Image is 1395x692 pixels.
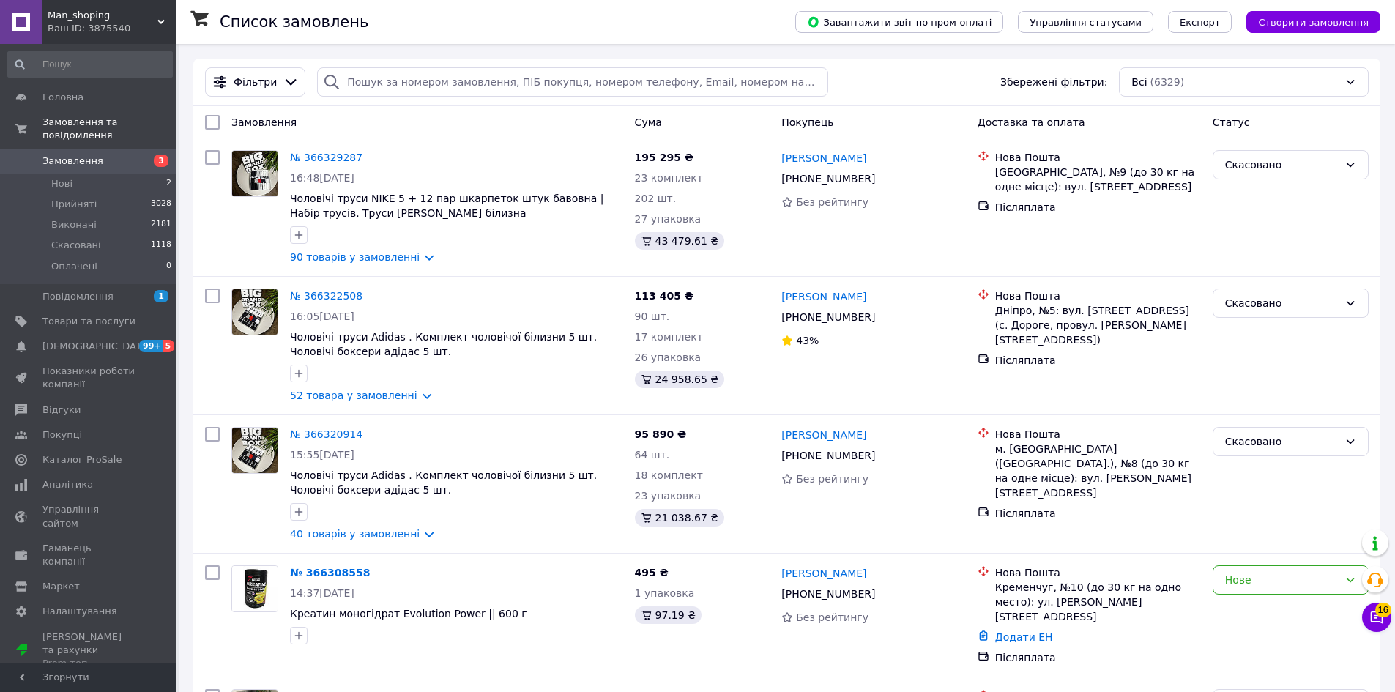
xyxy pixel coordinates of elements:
[290,587,354,599] span: 14:37[DATE]
[42,403,81,417] span: Відгуки
[995,442,1201,500] div: м. [GEOGRAPHIC_DATA] ([GEOGRAPHIC_DATA].), №8 (до 30 кг на одне місце): вул. [PERSON_NAME][STREET...
[635,116,662,128] span: Cума
[290,528,420,540] a: 40 товарів у замовленні
[781,116,833,128] span: Покупець
[51,177,72,190] span: Нові
[635,469,703,481] span: 18 комплект
[290,608,527,620] span: Креатин моногідрат Еvolution Power || 600 г
[778,445,878,466] div: [PHONE_NUMBER]
[635,428,687,440] span: 95 890 ₴
[796,473,868,485] span: Без рейтингу
[290,193,603,219] a: Чоловічі труси NIKE 5 + 12 пар шкарпеток штук бавовна | Набір трусів. Труси [PERSON_NAME] білизна
[42,428,82,442] span: Покупці
[290,469,597,496] a: Чоловічі труси Adidas . Комплект чоловічої білизни 5 шт. Чоловічі боксери адідас 5 шт.
[48,9,157,22] span: Man_shoping
[151,218,171,231] span: 2181
[635,331,703,343] span: 17 комплект
[1258,17,1369,28] span: Створити замовлення
[778,584,878,604] div: [PHONE_NUMBER]
[42,340,151,353] span: [DEMOGRAPHIC_DATA]
[635,351,702,363] span: 26 упаковка
[166,260,171,273] span: 0
[995,303,1201,347] div: Дніпро, №5: вул. [STREET_ADDRESS] (с. Дороге, провул. [PERSON_NAME][STREET_ADDRESS])
[1000,75,1107,89] span: Збережені фільтри:
[1375,603,1391,617] span: 16
[290,172,354,184] span: 16:48[DATE]
[995,200,1201,215] div: Післяплата
[1150,76,1185,88] span: (6329)
[290,390,417,401] a: 52 товара у замовленні
[1018,11,1153,33] button: Управління статусами
[1131,75,1147,89] span: Всі
[42,453,122,466] span: Каталог ProSale
[42,580,80,593] span: Маркет
[781,289,866,304] a: [PERSON_NAME]
[1246,11,1380,33] button: Створити замовлення
[42,657,135,670] div: Prom топ
[42,503,135,529] span: Управління сайтом
[231,150,278,197] a: Фото товару
[290,152,362,163] a: № 366329287
[42,365,135,391] span: Показники роботи компанії
[51,218,97,231] span: Виконані
[42,155,103,168] span: Замовлення
[995,631,1053,643] a: Додати ЕН
[231,427,278,474] a: Фото товару
[635,509,725,527] div: 21 038.67 ₴
[290,567,370,578] a: № 366308558
[139,340,163,352] span: 99+
[995,150,1201,165] div: Нова Пошта
[635,310,670,322] span: 90 шт.
[232,151,278,196] img: Фото товару
[635,371,725,388] div: 24 958.65 ₴
[154,290,168,302] span: 1
[51,239,101,252] span: Скасовані
[796,196,868,208] span: Без рейтингу
[7,51,173,78] input: Пошук
[995,650,1201,665] div: Післяплата
[995,427,1201,442] div: Нова Пошта
[635,606,702,624] div: 97.19 ₴
[51,260,97,273] span: Оплачені
[635,449,670,461] span: 64 шт.
[635,490,702,502] span: 23 упаковка
[154,155,168,167] span: 3
[42,605,117,618] span: Налаштування
[166,177,171,190] span: 2
[781,566,866,581] a: [PERSON_NAME]
[1225,295,1339,311] div: Скасовано
[995,565,1201,580] div: Нова Пошта
[778,307,878,327] div: [PHONE_NUMBER]
[42,630,135,671] span: [PERSON_NAME] та рахунки
[151,198,171,211] span: 3028
[290,428,362,440] a: № 366320914
[1180,17,1221,28] span: Експорт
[290,310,354,322] span: 16:05[DATE]
[234,75,277,89] span: Фільтри
[796,611,868,623] span: Без рейтингу
[290,449,354,461] span: 15:55[DATE]
[1168,11,1232,33] button: Експорт
[220,13,368,31] h1: Список замовлень
[1225,157,1339,173] div: Скасовано
[635,152,693,163] span: 195 295 ₴
[978,116,1085,128] span: Доставка та оплата
[995,165,1201,194] div: [GEOGRAPHIC_DATA], №9 (до 30 кг на одне місце): вул. [STREET_ADDRESS]
[232,289,278,335] img: Фото товару
[995,506,1201,521] div: Післяплата
[42,478,93,491] span: Аналітика
[796,335,819,346] span: 43%
[231,116,297,128] span: Замовлення
[635,232,725,250] div: 43 479.61 ₴
[1225,434,1339,450] div: Скасовано
[635,172,703,184] span: 23 комплект
[231,289,278,335] a: Фото товару
[1225,572,1339,588] div: Нове
[1232,15,1380,27] a: Створити замовлення
[232,428,278,473] img: Фото товару
[995,353,1201,368] div: Післяплата
[51,198,97,211] span: Прийняті
[781,151,866,165] a: [PERSON_NAME]
[231,565,278,612] a: Фото товару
